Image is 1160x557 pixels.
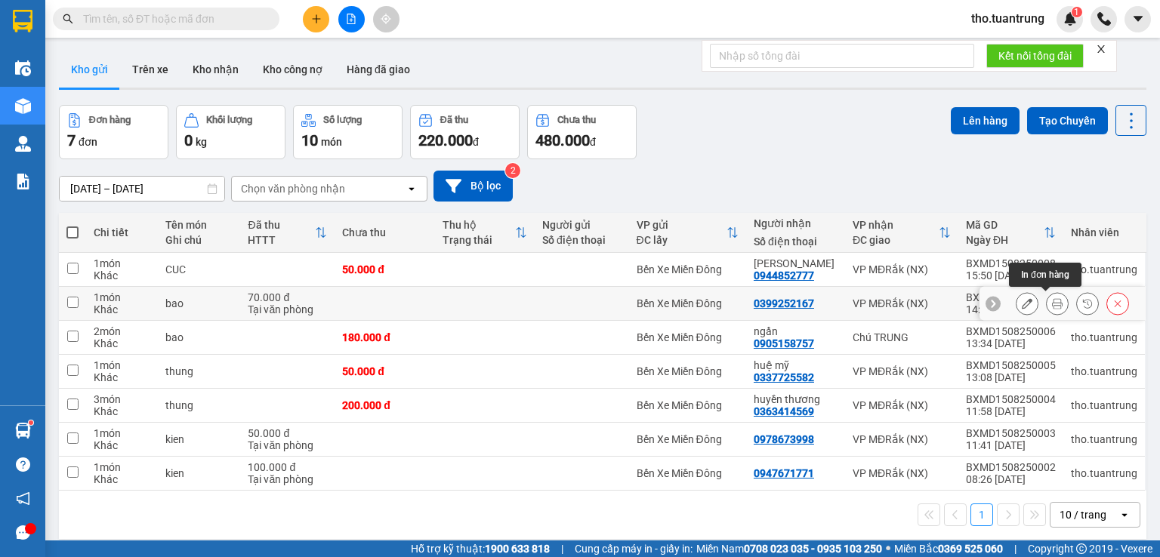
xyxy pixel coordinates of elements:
div: Bến Xe Miền Đông [637,467,739,479]
img: warehouse-icon [15,60,31,76]
div: Người gửi [542,219,622,231]
div: Mã GD [966,219,1044,231]
button: Lên hàng [951,107,1020,134]
div: VP MĐRắk (NX) [853,297,951,309]
span: đ [473,136,479,148]
div: tho.tuantrung [1071,365,1137,377]
div: Chọn văn phòng nhận [241,181,345,196]
span: 220.000 [418,131,473,149]
div: 70.000 đ [248,291,327,303]
div: 3 món [94,393,150,405]
div: 0399252167 [754,297,814,309]
div: Nhân viên [1071,226,1137,238]
div: CUC [165,263,233,275]
span: đơn [79,136,97,148]
span: 480.000 [535,131,590,149]
div: VP nhận [853,219,939,231]
img: logo-vxr [13,10,32,32]
img: warehouse-icon [15,423,31,439]
button: Chưa thu480.000đ [527,105,637,159]
div: ĐC giao [853,234,939,246]
div: Chưa thu [342,226,427,238]
span: plus [311,14,322,24]
div: 14:54 [DATE] [966,303,1056,315]
button: Bộ lọc [433,171,513,202]
div: Tại văn phòng [248,473,327,485]
div: 200.000 đ [342,399,427,411]
div: Sửa đơn hàng [1016,292,1038,315]
div: Khác [94,371,150,383]
span: Nhận: [144,14,180,30]
div: Bến Xe Miền Đông [637,433,739,445]
div: tho.tuantrung [1071,331,1137,343]
button: aim [373,6,400,32]
th: Toggle SortBy [435,213,535,253]
div: Tên món [165,219,233,231]
th: Toggle SortBy [958,213,1063,253]
div: 1 món [94,359,150,371]
div: [PERSON_NAME] [144,49,266,67]
button: Kho công nợ [251,51,335,88]
sup: 1 [29,420,33,425]
div: BXMD1508250008 [966,257,1056,269]
div: HTTT [248,234,315,246]
span: aim [381,14,391,24]
th: Toggle SortBy [629,213,746,253]
th: Toggle SortBy [240,213,335,253]
button: file-add [338,6,365,32]
button: caret-down [1125,6,1151,32]
span: message [16,525,30,540]
span: Miền Nam [696,540,882,557]
span: Miền Bắc [894,540,1003,557]
button: Đơn hàng7đơn [59,105,168,159]
div: tho.tuantrung [1071,433,1137,445]
strong: 0708 023 035 - 0935 103 250 [744,543,882,555]
div: 10 / trang [1060,507,1106,522]
div: 50.000 [142,97,267,118]
span: đ [590,136,596,148]
div: 50.000 đ [248,427,327,439]
span: copyright [1076,543,1087,554]
div: BXMD1508250004 [966,393,1056,405]
div: 0947671771 [754,467,814,479]
div: BXMD1508250006 [966,325,1056,337]
div: Bến Xe Miền Đông [637,365,739,377]
img: icon-new-feature [1063,12,1077,26]
button: Đã thu220.000đ [410,105,520,159]
div: 50.000 đ [342,263,427,275]
div: 2 món [94,325,150,337]
div: VP MĐRắk (NX) [853,399,951,411]
div: 0905158757 [754,337,814,349]
input: Select a date range. [60,177,224,201]
button: Trên xe [120,51,180,88]
div: Khác [94,405,150,417]
div: tho.tuantrung [1071,263,1137,275]
img: warehouse-icon [15,136,31,152]
strong: 1900 633 818 [485,543,550,555]
img: solution-icon [15,174,31,189]
div: 0337725582 [754,371,814,383]
div: Khác [94,337,150,349]
div: Chi tiết [94,226,150,238]
span: 1 [1074,7,1079,17]
svg: open [406,183,418,195]
button: Khối lượng0kg [176,105,285,159]
div: 0363414569 [754,405,814,417]
div: 50.000 đ [342,365,427,377]
th: Toggle SortBy [845,213,958,253]
span: 7 [67,131,76,149]
div: phương dung [754,257,838,269]
div: BXMD1508250003 [966,427,1056,439]
div: Người nhận [754,217,838,229]
div: VP gửi [637,219,727,231]
div: 1 món [94,461,150,473]
button: Kho gửi [59,51,120,88]
div: Bến Xe Miền Đông [637,399,739,411]
div: 1 món [94,257,150,269]
span: Gửi: [13,14,36,30]
div: Chú TRUNG [853,331,951,343]
div: 08:26 [DATE] [966,473,1056,485]
div: thung [165,365,233,377]
svg: open [1118,509,1131,521]
span: món [321,136,342,148]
